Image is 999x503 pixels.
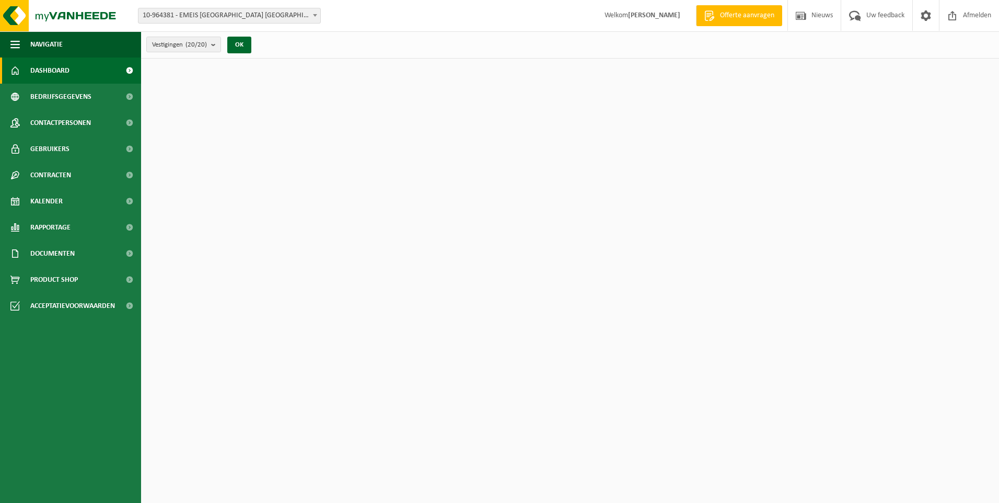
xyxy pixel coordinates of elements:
span: Contracten [30,162,71,188]
span: Contactpersonen [30,110,91,136]
span: Gebruikers [30,136,69,162]
a: Offerte aanvragen [696,5,782,26]
strong: [PERSON_NAME] [628,12,680,19]
count: (20/20) [185,41,207,48]
span: Acceptatievoorwaarden [30,293,115,319]
button: Vestigingen(20/20) [146,37,221,52]
span: Dashboard [30,58,69,84]
button: OK [227,37,251,53]
span: Bedrijfsgegevens [30,84,91,110]
span: 10-964381 - EMEIS VLAANDEREN NV - UKKEL [138,8,320,23]
span: Kalender [30,188,63,214]
span: Navigatie [30,31,63,58]
span: Documenten [30,241,75,267]
span: Vestigingen [152,37,207,53]
span: Product Shop [30,267,78,293]
span: 10-964381 - EMEIS VLAANDEREN NV - UKKEL [138,8,321,24]
span: Rapportage [30,214,71,241]
span: Offerte aanvragen [717,10,777,21]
